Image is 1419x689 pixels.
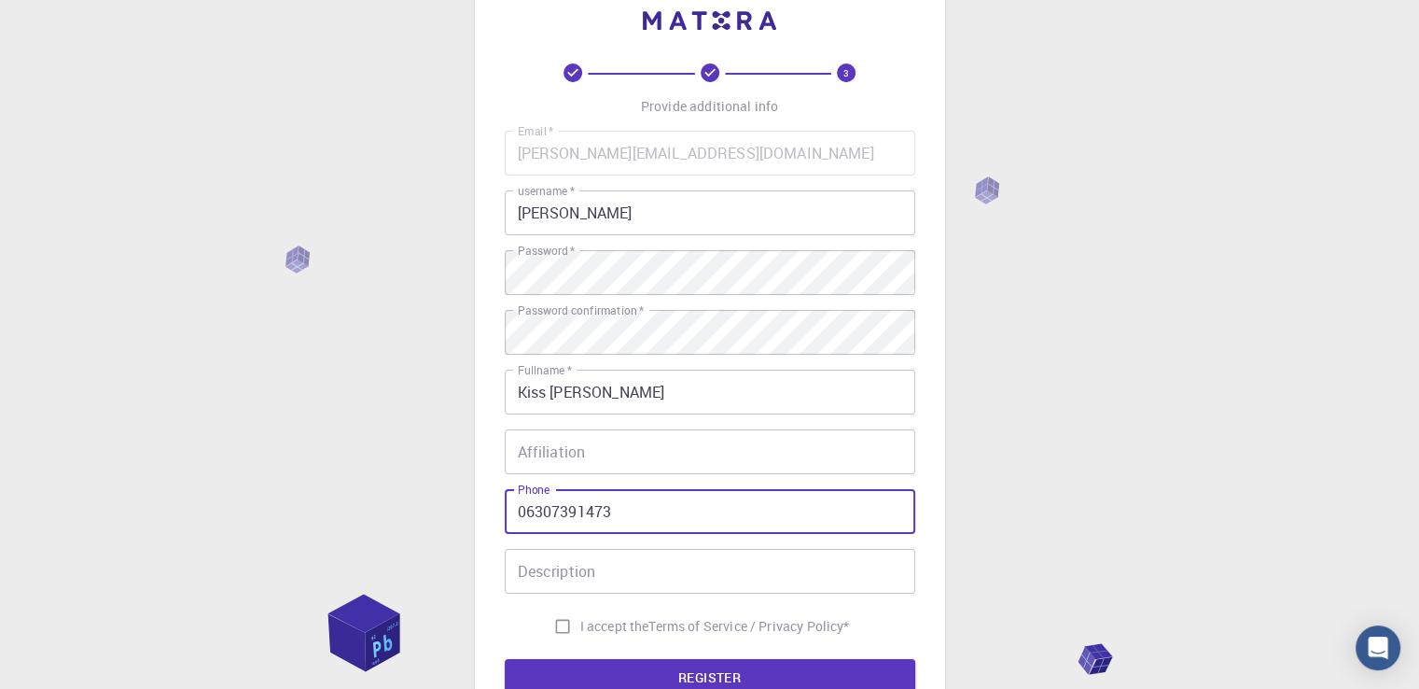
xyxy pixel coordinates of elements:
div: Open Intercom Messenger [1356,626,1400,670]
label: Email [518,123,553,139]
span: I accept the [580,617,649,636]
label: username [518,183,575,199]
label: Password confirmation [518,302,644,318]
label: Phone [518,482,550,498]
p: Provide additional info [641,97,778,116]
text: 3 [843,66,849,79]
p: Terms of Service / Privacy Policy * [648,617,849,636]
a: Terms of Service / Privacy Policy* [648,617,849,636]
label: Password [518,243,575,259]
label: Fullname [518,362,572,378]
